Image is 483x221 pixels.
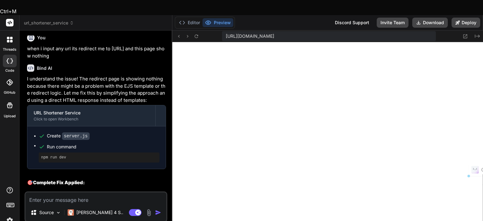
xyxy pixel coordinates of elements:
span: Run command [47,144,159,150]
span: [URL][DOMAIN_NAME] [226,33,274,39]
img: attachment [145,209,153,216]
div: Discord Support [331,18,373,28]
pre: npm run dev [41,155,157,160]
p: I understand the issue! The redirect page is showing nothing because there might be a problem wit... [27,75,166,104]
button: Deploy [452,18,480,28]
img: Pick Models [56,210,61,215]
span: url_shortener_service [24,20,74,26]
div: Click to open Workbench [34,117,149,122]
button: Editor [176,18,203,27]
label: code [5,68,14,73]
button: Preview [203,18,233,27]
label: GitHub [4,90,15,95]
strong: Complete Fix Applied: [33,180,85,185]
label: Upload [4,113,16,119]
p: when i input any url its redirect me to [URL] and this page show nothing [27,45,166,59]
div: URL Shortener Service [34,110,149,116]
button: URL Shortener ServiceClick to open Workbench [27,105,155,126]
p: Source [39,209,54,216]
img: Claude 4 Sonnet [68,209,74,216]
div: Create [47,133,90,139]
h2: 🎯 [27,179,166,186]
h6: Bind AI [37,65,52,71]
h6: You [37,35,46,41]
label: threads [3,47,16,52]
button: Invite Team [377,18,408,28]
code: server.js [62,132,90,140]
button: Download [412,18,448,28]
p: [PERSON_NAME] 4 S.. [76,209,123,216]
img: icon [155,209,161,216]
